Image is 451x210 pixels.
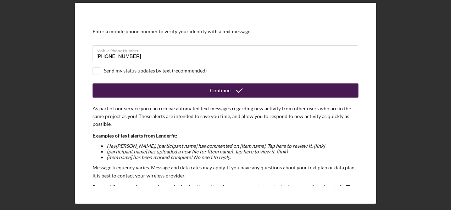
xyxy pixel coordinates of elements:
div: Enter a mobile phone number to verify your identity with a text message. [93,29,358,34]
p: Message frequency varies. Message and data rates may apply. If you have any questions about your ... [93,164,358,180]
li: [item name] has been marked complete! No need to reply. [107,154,358,160]
li: Hey [PERSON_NAME] , [participant name] has commented on [item name]. Tap here to review it. [link] [107,143,358,149]
p: As part of our service you can receive automated text messages regarding new activity from other ... [93,105,358,128]
li: [participant name] has uploaded a new file for [item name]. Tap here to view it. [link] [107,149,358,154]
div: Send my status updates by text (recommended) [104,68,207,74]
p: By providing your phone number, and selecting the option above, you agree to receive text message... [93,183,358,207]
label: Mobile Phone Number [96,46,358,53]
p: Examples of text alerts from Lenderfit: [93,132,358,140]
div: Continue [210,83,230,98]
button: Continue [93,83,358,98]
